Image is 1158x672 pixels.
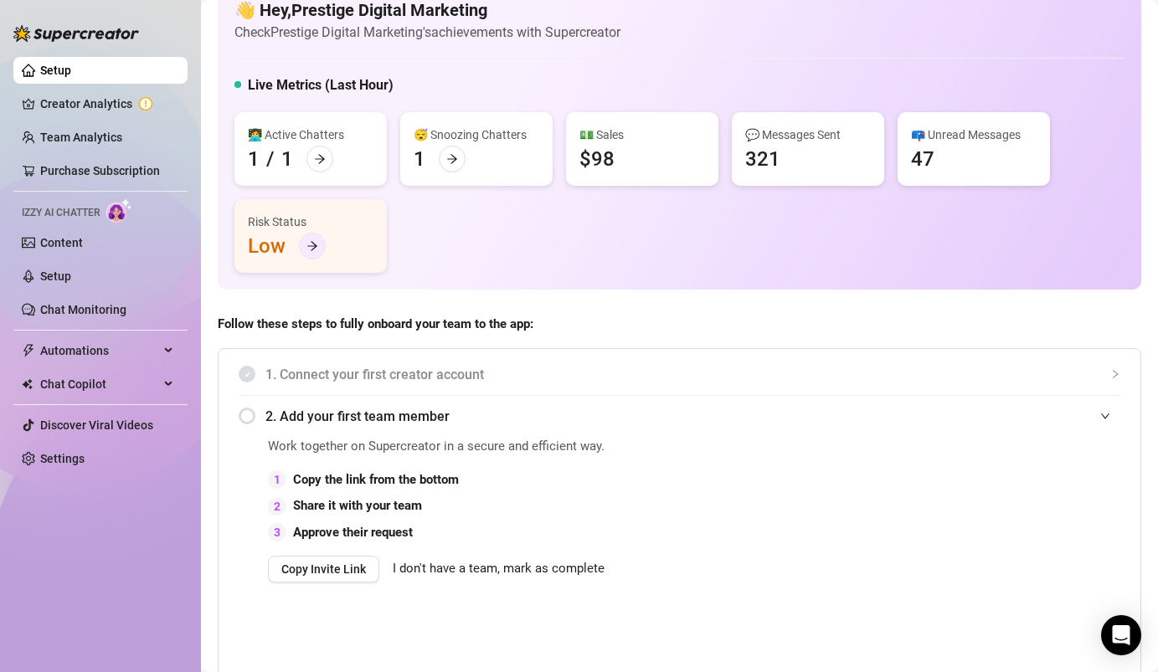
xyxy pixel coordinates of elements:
[239,354,1120,395] div: 1. Connect your first creator account
[911,126,1037,144] div: 📪 Unread Messages
[22,344,35,357] span: thunderbolt
[911,146,934,172] div: 47
[40,303,126,316] a: Chat Monitoring
[268,470,286,489] div: 1
[293,472,459,487] strong: Copy the link from the bottom
[248,75,394,95] h5: Live Metrics (Last Hour)
[579,146,615,172] div: $98
[40,90,174,117] a: Creator Analytics exclamation-circle
[785,437,1120,651] iframe: Adding Team Members
[281,146,293,172] div: 1
[414,126,539,144] div: 😴 Snoozing Chatters
[40,371,159,398] span: Chat Copilot
[22,205,100,221] span: Izzy AI Chatter
[40,269,71,283] a: Setup
[268,523,286,541] div: 3
[40,131,122,144] a: Team Analytics
[268,437,744,457] span: Work together on Supercreator in a secure and efficient way.
[106,198,132,223] img: AI Chatter
[218,316,533,331] strong: Follow these steps to fully onboard your team to the app:
[306,240,318,252] span: arrow-right
[22,378,33,390] img: Chat Copilot
[40,236,83,249] a: Content
[265,364,1120,385] span: 1. Connect your first creator account
[265,406,1120,427] span: 2. Add your first team member
[40,164,160,177] a: Purchase Subscription
[13,25,139,42] img: logo-BBDzfeDw.svg
[314,153,326,165] span: arrow-right
[393,559,605,579] span: I don't have a team, mark as complete
[1100,411,1110,421] span: expanded
[745,146,780,172] div: 321
[745,126,871,144] div: 💬 Messages Sent
[40,64,71,77] a: Setup
[40,452,85,465] a: Settings
[1110,369,1120,379] span: collapsed
[248,213,373,231] div: Risk Status
[268,556,379,582] button: Copy Invite Link
[293,498,422,513] strong: Share it with your team
[268,497,286,516] div: 2
[40,337,159,364] span: Automations
[234,22,620,43] article: Check Prestige Digital Marketing's achievements with Supercreator
[40,418,153,432] a: Discover Viral Videos
[414,146,425,172] div: 1
[239,396,1120,437] div: 2. Add your first team member
[293,525,413,540] strong: Approve their request
[1101,615,1141,655] div: Open Intercom Messenger
[446,153,458,165] span: arrow-right
[248,126,373,144] div: 👩‍💻 Active Chatters
[281,562,366,576] span: Copy Invite Link
[579,126,705,144] div: 💵 Sales
[248,146,260,172] div: 1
